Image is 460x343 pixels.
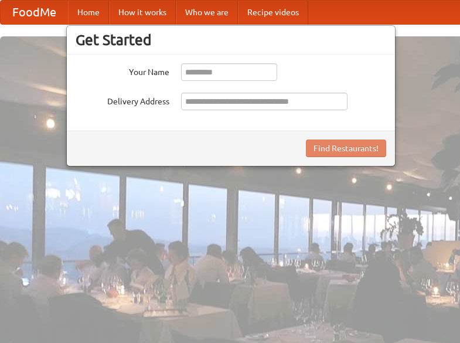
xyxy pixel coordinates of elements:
[306,140,386,157] button: Find Restaurants!
[76,63,169,78] label: Your Name
[76,31,386,49] h3: Get Started
[109,1,176,24] a: How it works
[76,93,169,107] label: Delivery Address
[68,1,109,24] a: Home
[238,1,308,24] a: Recipe videos
[176,1,238,24] a: Who we are
[1,1,68,24] a: FoodMe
